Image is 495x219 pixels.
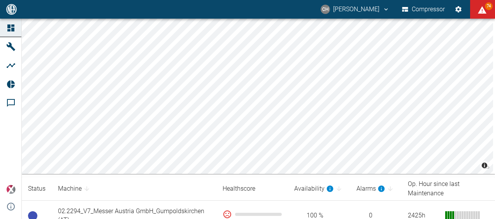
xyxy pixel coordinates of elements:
th: Op. Hour since last Maintenance [402,177,495,201]
canvas: Map [22,19,493,174]
div: calculated for the last 7 days [356,184,385,193]
span: 74 [485,2,493,10]
div: calculated for the last 7 days [294,184,334,193]
span: Machine [58,184,92,193]
img: Xplore Logo [6,185,16,194]
th: Healthscore [216,177,288,201]
img: logo [5,4,18,14]
button: Settings [451,2,465,16]
button: chris.heaton@neuman-esser.com [319,2,391,16]
div: CH [321,5,330,14]
button: Compressor [400,2,447,16]
div: 0 % [223,210,282,219]
th: Status [22,177,52,201]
